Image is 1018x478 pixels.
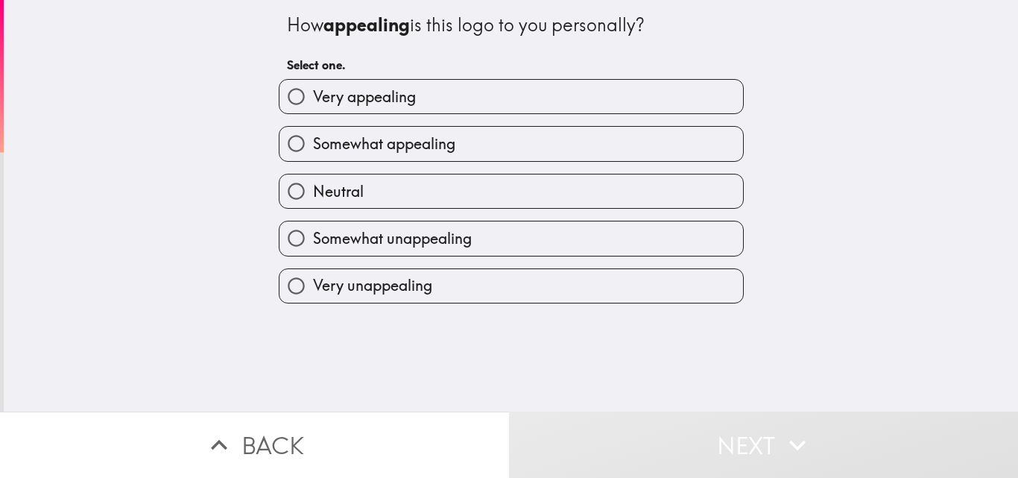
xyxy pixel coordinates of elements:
[287,57,736,73] h6: Select one.
[279,174,743,208] button: Neutral
[313,228,472,249] span: Somewhat unappealing
[313,87,416,107] span: Very appealing
[323,13,410,36] b: appealing
[279,127,743,160] button: Somewhat appealing
[287,13,736,38] div: How is this logo to you personally?
[509,412,1018,478] button: Next
[279,269,743,303] button: Very unappealing
[279,80,743,113] button: Very appealing
[313,181,364,202] span: Neutral
[279,221,743,255] button: Somewhat unappealing
[313,275,432,296] span: Very unappealing
[313,133,455,154] span: Somewhat appealing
